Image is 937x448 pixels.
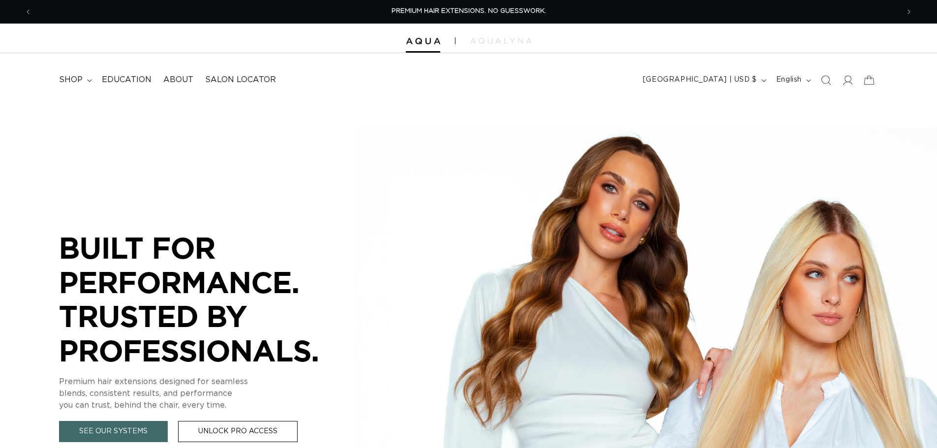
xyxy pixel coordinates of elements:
a: About [157,69,199,91]
span: shop [59,75,83,85]
summary: Search [815,69,837,91]
button: English [770,71,815,90]
button: [GEOGRAPHIC_DATA] | USD $ [637,71,770,90]
a: Unlock Pro Access [178,421,298,442]
a: See Our Systems [59,421,168,442]
span: About [163,75,193,85]
span: PREMIUM HAIR EXTENSIONS. NO GUESSWORK. [392,8,546,14]
p: BUILT FOR PERFORMANCE. TRUSTED BY PROFESSIONALS. [59,231,354,367]
button: Previous announcement [17,2,39,21]
img: aqualyna.com [470,38,532,44]
summary: shop [53,69,96,91]
span: English [776,75,802,85]
span: Salon Locator [205,75,276,85]
a: Salon Locator [199,69,282,91]
span: Education [102,75,151,85]
span: [GEOGRAPHIC_DATA] | USD $ [643,75,757,85]
img: Aqua Hair Extensions [406,38,440,45]
p: Premium hair extensions designed for seamless blends, consistent results, and performance you can... [59,376,354,411]
button: Next announcement [898,2,920,21]
a: Education [96,69,157,91]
